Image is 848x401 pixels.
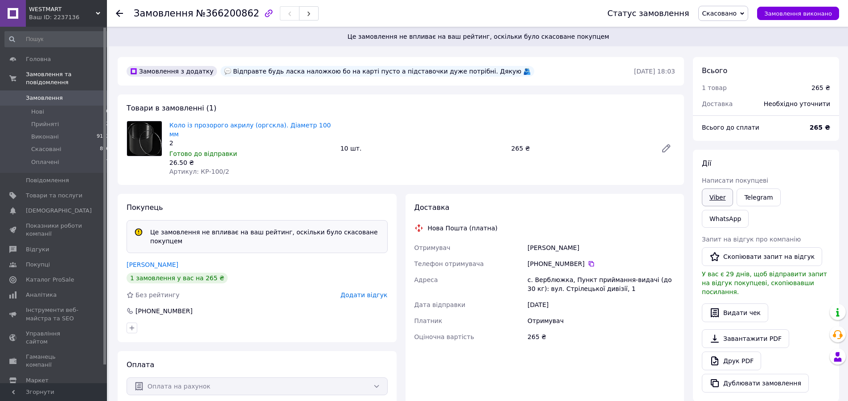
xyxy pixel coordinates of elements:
[414,317,442,324] span: Платник
[702,177,768,184] span: Написати покупцеві
[29,5,96,13] span: WESTMART
[135,291,180,299] span: Без рейтингу
[340,291,387,299] span: Додати відгук
[119,32,837,41] span: Це замовлення не впливає на ваш рейтинг, оскільки було скасоване покупцем
[169,122,331,138] a: Коло із прозорого акрилу (оргскла). Діаметр 100 мм
[526,240,677,256] div: [PERSON_NAME]
[414,333,474,340] span: Оціночна вартість
[702,10,737,17] span: Скасовано
[702,66,727,75] span: Всього
[702,247,822,266] button: Скопіювати запит на відгук
[657,139,675,157] a: Редагувати
[26,246,49,254] span: Відгуки
[127,360,154,369] span: Оплата
[414,260,484,267] span: Телефон отримувача
[169,139,333,147] div: 2
[526,272,677,297] div: с. Верблюжка, Пункт приймання-видачі (до 30 кг): вул. Стрілецької дивізії, 1
[528,259,675,268] div: [PHONE_NUMBER]
[29,13,107,21] div: Ваш ID: 2237136
[127,203,163,212] span: Покупець
[414,276,438,283] span: Адреса
[26,376,49,385] span: Маркет
[127,104,217,112] span: Товари в замовленні (1)
[702,84,727,91] span: 1 товар
[106,108,109,116] span: 0
[26,353,82,369] span: Гаманець компанії
[702,329,789,348] a: Завантажити PDF
[26,94,63,102] span: Замовлення
[757,7,839,20] button: Замовлення виконано
[26,192,82,200] span: Товари та послуги
[26,207,92,215] span: [DEMOGRAPHIC_DATA]
[31,158,59,166] span: Оплачені
[97,133,109,141] span: 9153
[508,142,654,155] div: 265 ₴
[31,145,61,153] span: Скасовані
[737,188,780,206] a: Telegram
[26,291,57,299] span: Аналітика
[426,224,500,233] div: Нова Пошта (платна)
[414,244,451,251] span: Отримувач
[147,228,384,246] div: Це замовлення не впливає на ваш рейтинг, оскільки було скасоване покупцем
[702,270,827,295] span: У вас є 29 днів, щоб відправити запит на відгук покупцеві, скопіювавши посилання.
[702,124,759,131] span: Всього до сплати
[702,100,733,107] span: Доставка
[127,273,228,283] div: 1 замовлення у вас на 265 ₴
[31,120,59,128] span: Прийняті
[106,120,109,128] span: 2
[26,70,107,86] span: Замовлення та повідомлення
[26,55,51,63] span: Головна
[26,306,82,322] span: Інструменти веб-майстра та SEO
[116,9,123,18] div: Повернутися назад
[4,31,110,47] input: Пошук
[526,313,677,329] div: Отримувач
[26,176,69,184] span: Повідомлення
[169,158,333,167] div: 26.50 ₴
[169,168,229,175] span: Артикул: КР-100/2
[702,236,801,243] span: Запит на відгук про компанію
[169,150,237,157] span: Готово до відправки
[31,108,44,116] span: Нові
[224,68,231,75] img: :speech_balloon:
[26,222,82,238] span: Показники роботи компанії
[26,276,74,284] span: Каталог ProSale
[702,159,711,168] span: Дії
[811,83,830,92] div: 265 ₴
[758,94,836,114] div: Необхідно уточнити
[414,203,450,212] span: Доставка
[127,261,178,268] a: [PERSON_NAME]
[526,297,677,313] div: [DATE]
[127,121,162,156] img: Коло із прозорого акрилу (оргскла). Діаметр 100 мм
[100,145,109,153] span: 896
[702,352,761,370] a: Друк PDF
[106,158,109,166] span: 7
[337,142,508,155] div: 10 шт.
[810,124,830,131] b: 265 ₴
[196,8,259,19] span: №366200862
[221,66,534,77] div: Відправте будь ласка наложкою бо на карті пусто а підставочки дуже потрібні. Дякую 🫂
[702,210,749,228] a: WhatsApp
[127,66,217,77] div: Замовлення з додатку
[414,301,466,308] span: Дата відправки
[702,188,733,206] a: Viber
[135,307,193,315] div: [PHONE_NUMBER]
[702,303,768,322] button: Видати чек
[26,261,50,269] span: Покупці
[607,9,689,18] div: Статус замовлення
[702,374,809,393] button: Дублювати замовлення
[526,329,677,345] div: 265 ₴
[26,330,82,346] span: Управління сайтом
[134,8,193,19] span: Замовлення
[764,10,832,17] span: Замовлення виконано
[634,68,675,75] time: [DATE] 18:03
[31,133,59,141] span: Виконані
